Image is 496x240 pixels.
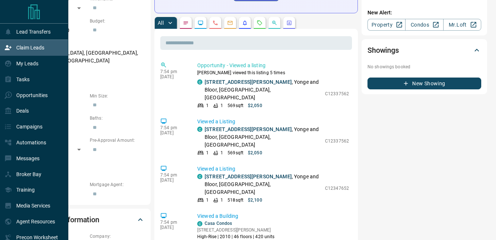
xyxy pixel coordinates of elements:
div: condos.ca [197,174,202,179]
p: [PERSON_NAME] viewed this listing 5 times [197,69,349,76]
a: Casa Condos [205,221,232,226]
p: [DATE] [160,74,186,79]
p: [DATE] [160,178,186,183]
a: [STREET_ADDRESS][PERSON_NAME] [205,79,292,85]
a: Property [367,19,406,31]
a: [STREET_ADDRESS][PERSON_NAME] [205,126,292,132]
a: Mr.Loft [443,19,481,31]
svg: Emails [227,20,233,26]
p: $2,050 [248,150,262,156]
p: Credit Score: [31,159,145,166]
p: 1 [206,102,209,109]
div: condos.ca [197,221,202,226]
p: Baths: [90,115,145,121]
p: , Yonge and Bloor, [GEOGRAPHIC_DATA], [GEOGRAPHIC_DATA] [205,126,321,149]
p: , Yonge and Bloor, [GEOGRAPHIC_DATA], [GEOGRAPHIC_DATA] [205,173,321,196]
p: 518 sqft [228,197,243,203]
p: Viewed a Building [197,212,349,220]
p: $2,050 [248,102,262,109]
p: [DATE] [160,130,186,136]
p: [STREET_ADDRESS][PERSON_NAME] [197,227,275,233]
p: Opportunity - Viewed a listing [197,62,349,69]
p: 1 [220,102,223,109]
p: 1 [206,197,209,203]
p: C12337562 [325,90,349,97]
p: Pre-Approval Amount: [90,137,145,144]
div: Showings [367,41,481,59]
p: Company: [90,233,145,240]
p: 1 [206,150,209,156]
div: Personal Information [31,211,145,229]
p: Min Size: [90,93,145,99]
div: condos.ca [197,127,202,132]
a: [STREET_ADDRESS][PERSON_NAME] [205,174,292,179]
p: New Alert: [367,9,481,17]
p: Areas Searched: [31,40,145,47]
p: 7:54 pm [160,172,186,178]
svg: Opportunities [271,20,277,26]
p: Viewed a Listing [197,118,349,126]
a: Condos [405,19,443,31]
p: High-Rise | 2010 | 46 floors | 420 units [197,233,275,240]
p: $2,100 [248,197,262,203]
p: Mortgage Agent: [90,181,145,188]
p: , Yonge and Bloor, [GEOGRAPHIC_DATA], [GEOGRAPHIC_DATA] [205,78,321,102]
p: Viewed a Listing [197,165,349,173]
svg: Notes [183,20,189,26]
svg: Lead Browsing Activity [198,20,203,26]
svg: Requests [257,20,263,26]
p: No showings booked [367,64,481,70]
svg: Listing Alerts [242,20,248,26]
p: 569 sqft [228,102,243,109]
p: Motivation: [31,71,145,77]
p: 1 [220,197,223,203]
h2: Showings [367,44,399,56]
p: C12337562 [325,138,349,144]
svg: Agent Actions [286,20,292,26]
svg: Calls [212,20,218,26]
p: [GEOGRAPHIC_DATA], [GEOGRAPHIC_DATA], Yonge and [GEOGRAPHIC_DATA] [31,47,145,67]
p: C12347652 [325,185,349,192]
p: [DATE] [160,225,186,230]
p: 569 sqft [228,150,243,156]
p: 7:54 pm [160,125,186,130]
button: New Showing [367,78,481,89]
p: All [158,20,164,25]
p: Budget: [90,18,145,24]
p: 7:54 pm [160,220,186,225]
p: 7:54 pm [160,69,186,74]
div: condos.ca [197,79,202,85]
p: 1 [220,150,223,156]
